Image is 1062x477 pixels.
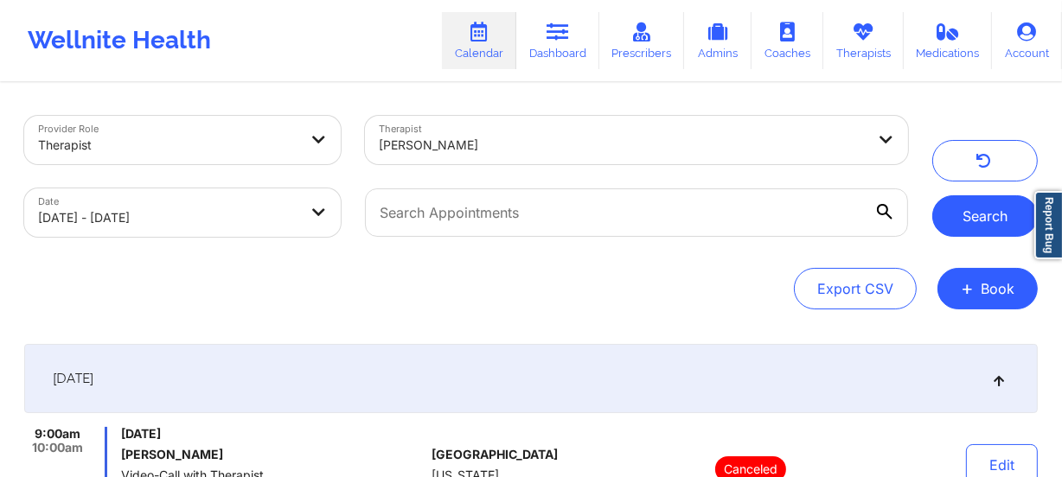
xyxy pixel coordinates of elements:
button: +Book [937,268,1038,309]
span: 10:00am [32,441,83,455]
span: [DATE] [53,370,93,387]
a: Therapists [823,12,904,69]
h6: [PERSON_NAME] [121,448,425,461]
button: Search [932,195,1038,237]
a: Prescribers [599,12,685,69]
a: Coaches [752,12,823,69]
div: [DATE] - [DATE] [38,199,297,237]
div: Therapist [38,126,297,164]
div: [PERSON_NAME] [379,126,866,164]
span: [DATE] [121,427,425,441]
button: Export CSV [794,268,917,309]
a: Medications [904,12,993,69]
span: [GEOGRAPHIC_DATA] [432,448,558,461]
span: + [961,283,974,293]
a: Calendar [442,12,516,69]
a: Account [992,12,1062,69]
span: 9:00am [35,427,80,441]
a: Dashboard [516,12,599,69]
input: Search Appointments [365,188,908,237]
a: Admins [684,12,752,69]
a: Report Bug [1034,191,1062,259]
